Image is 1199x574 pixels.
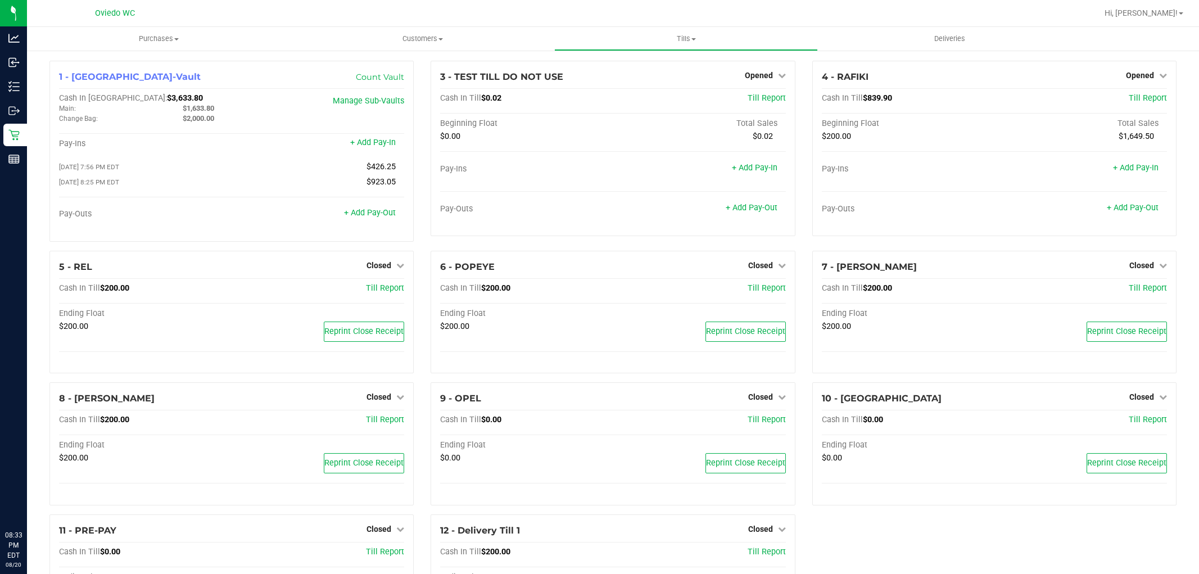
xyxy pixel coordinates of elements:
[822,71,868,82] span: 4 - RAFIKI
[27,27,291,51] a: Purchases
[440,164,613,174] div: Pay-Ins
[440,453,460,463] span: $0.00
[27,34,291,44] span: Purchases
[822,164,994,174] div: Pay-Ins
[1129,283,1167,293] a: Till Report
[822,453,842,463] span: $0.00
[183,114,214,123] span: $2,000.00
[1129,261,1154,270] span: Closed
[1107,203,1159,213] a: + Add Pay-Out
[59,261,92,272] span: 5 - REL
[59,115,98,123] span: Change Bag:
[5,561,22,569] p: 08/20
[554,27,818,51] a: Tills
[59,139,232,149] div: Pay-Ins
[11,484,45,518] iframe: Resource center
[481,93,501,103] span: $0.02
[59,105,76,112] span: Main:
[367,162,396,171] span: $426.25
[822,119,994,129] div: Beginning Float
[100,283,129,293] span: $200.00
[59,93,167,103] span: Cash In [GEOGRAPHIC_DATA]:
[440,261,495,272] span: 6 - POPEYE
[344,208,396,218] a: + Add Pay-Out
[555,34,817,44] span: Tills
[59,393,155,404] span: 8 - [PERSON_NAME]
[732,163,777,173] a: + Add Pay-In
[59,547,100,557] span: Cash In Till
[8,129,20,141] inline-svg: Retail
[1087,327,1166,336] span: Reprint Close Receipt
[440,322,469,331] span: $200.00
[822,261,917,272] span: 7 - [PERSON_NAME]
[748,415,786,424] a: Till Report
[748,283,786,293] a: Till Report
[366,547,404,557] a: Till Report
[367,261,391,270] span: Closed
[100,415,129,424] span: $200.00
[748,392,773,401] span: Closed
[919,34,980,44] span: Deliveries
[183,104,214,112] span: $1,633.80
[8,105,20,116] inline-svg: Outbound
[8,153,20,165] inline-svg: Reports
[863,415,883,424] span: $0.00
[8,81,20,92] inline-svg: Inventory
[440,283,481,293] span: Cash In Till
[8,57,20,68] inline-svg: Inbound
[59,283,100,293] span: Cash In Till
[333,96,404,106] a: Manage Sub-Vaults
[440,132,460,141] span: $0.00
[705,322,786,342] button: Reprint Close Receipt
[95,8,135,18] span: Oviedo WC
[59,453,88,463] span: $200.00
[440,204,613,214] div: Pay-Outs
[366,283,404,293] span: Till Report
[167,93,203,103] span: $3,633.80
[59,440,232,450] div: Ending Float
[440,440,613,450] div: Ending Float
[291,27,554,51] a: Customers
[822,415,863,424] span: Cash In Till
[481,283,510,293] span: $200.00
[59,209,232,219] div: Pay-Outs
[367,392,391,401] span: Closed
[863,93,892,103] span: $839.90
[748,525,773,534] span: Closed
[1113,163,1159,173] a: + Add Pay-In
[440,93,481,103] span: Cash In Till
[324,458,404,468] span: Reprint Close Receipt
[706,458,785,468] span: Reprint Close Receipt
[59,322,88,331] span: $200.00
[822,132,851,141] span: $200.00
[822,440,994,450] div: Ending Float
[822,283,863,293] span: Cash In Till
[440,393,481,404] span: 9 - OPEL
[59,163,119,171] span: [DATE] 7:56 PM EDT
[367,177,396,187] span: $923.05
[1126,71,1154,80] span: Opened
[440,415,481,424] span: Cash In Till
[863,283,892,293] span: $200.00
[822,393,942,404] span: 10 - [GEOGRAPHIC_DATA]
[822,93,863,103] span: Cash In Till
[745,71,773,80] span: Opened
[324,453,404,473] button: Reprint Close Receipt
[1087,458,1166,468] span: Reprint Close Receipt
[440,525,520,536] span: 12 - Delivery Till 1
[748,547,786,557] a: Till Report
[59,178,119,186] span: [DATE] 8:25 PM EDT
[1129,93,1167,103] span: Till Report
[706,327,785,336] span: Reprint Close Receipt
[366,415,404,424] span: Till Report
[59,71,201,82] span: 1 - [GEOGRAPHIC_DATA]-Vault
[291,34,554,44] span: Customers
[1129,415,1167,424] a: Till Report
[753,132,773,141] span: $0.02
[726,203,777,213] a: + Add Pay-Out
